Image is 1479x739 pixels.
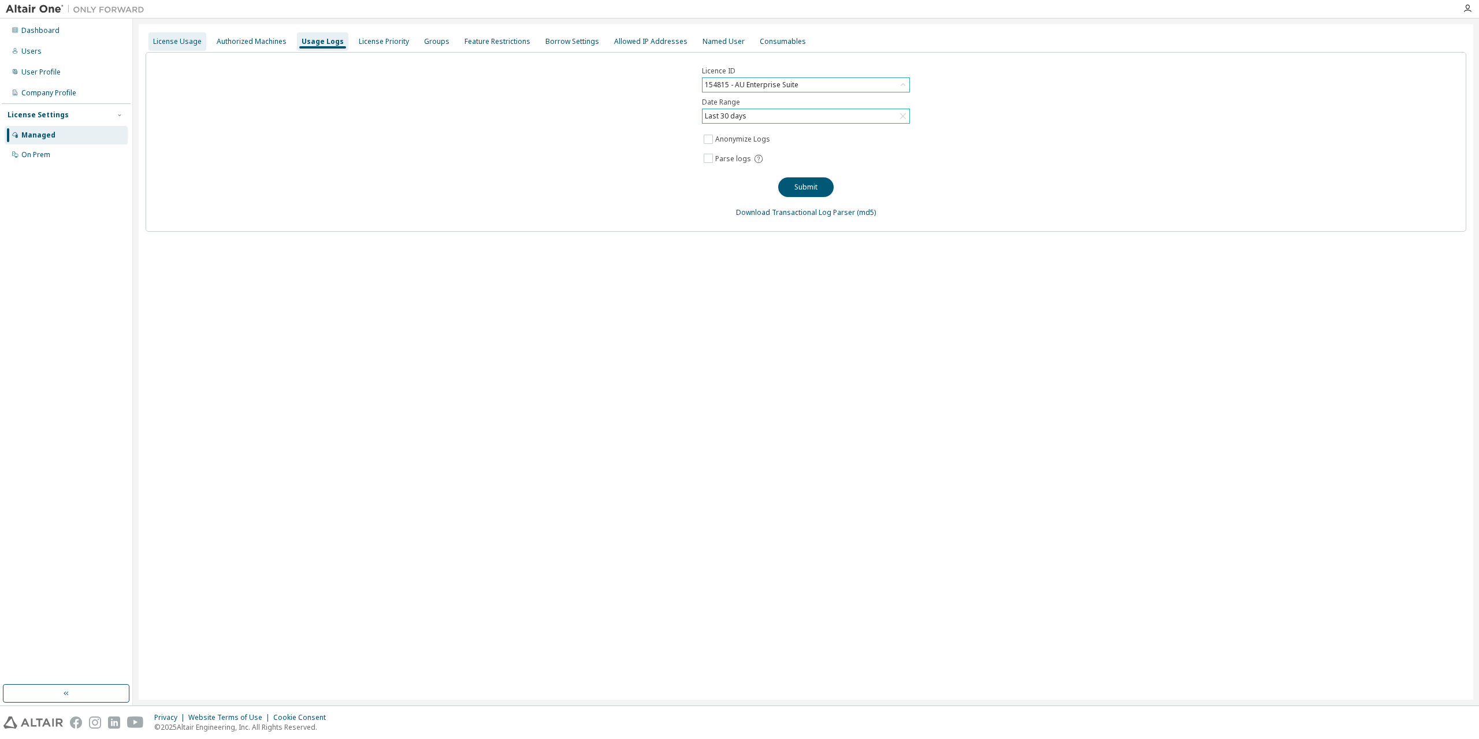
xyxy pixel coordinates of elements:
div: Borrow Settings [545,37,599,46]
div: Usage Logs [302,37,344,46]
a: Download Transactional Log Parser [736,207,855,217]
div: Groups [424,37,449,46]
div: Named User [703,37,745,46]
div: Consumables [760,37,806,46]
div: Last 30 days [703,110,748,122]
div: Cookie Consent [273,713,333,722]
label: Date Range [702,98,910,107]
span: Parse logs [715,154,751,164]
div: Privacy [154,713,188,722]
div: License Settings [8,110,69,120]
div: Feature Restrictions [464,37,530,46]
button: Submit [778,177,834,197]
div: Last 30 days [703,109,909,123]
div: Authorized Machines [217,37,287,46]
img: youtube.svg [127,716,144,729]
a: (md5) [857,207,876,217]
div: 154815 - AU Enterprise Suite [703,78,909,92]
img: linkedin.svg [108,716,120,729]
div: License Priority [359,37,409,46]
img: Altair One [6,3,150,15]
div: User Profile [21,68,61,77]
div: License Usage [153,37,202,46]
div: Dashboard [21,26,60,35]
img: facebook.svg [70,716,82,729]
div: 154815 - AU Enterprise Suite [703,79,800,91]
img: instagram.svg [89,716,101,729]
div: Users [21,47,42,56]
div: On Prem [21,150,50,159]
div: Website Terms of Use [188,713,273,722]
p: © 2025 Altair Engineering, Inc. All Rights Reserved. [154,722,333,732]
label: Anonymize Logs [715,132,772,146]
img: altair_logo.svg [3,716,63,729]
div: Allowed IP Addresses [614,37,688,46]
div: Managed [21,131,55,140]
label: Licence ID [702,66,910,76]
div: Company Profile [21,88,76,98]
